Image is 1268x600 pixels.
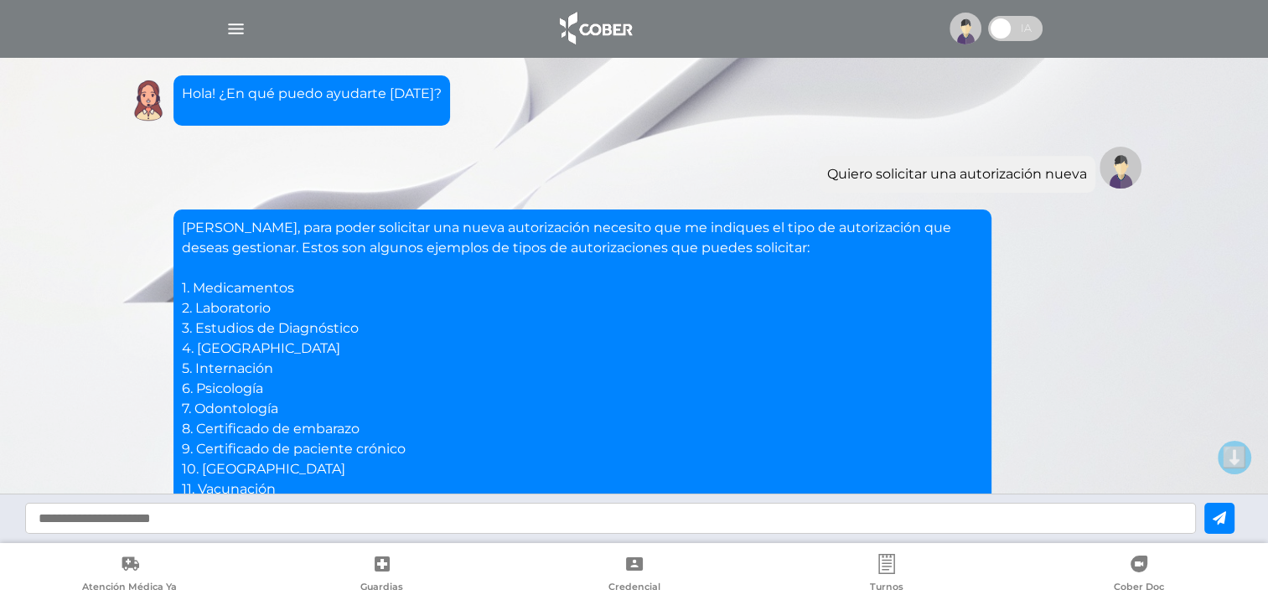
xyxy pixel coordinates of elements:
[551,8,639,49] img: logo_cober_home-white.png
[3,554,256,597] a: Atención Médica Ya
[608,581,660,596] span: Credencial
[182,84,442,104] p: Hola! ¿En qué puedo ayudarte [DATE]?
[870,581,903,596] span: Turnos
[760,554,1012,597] a: Turnos
[256,554,508,597] a: Guardias
[1218,441,1251,474] button: ⬇️
[82,581,177,596] span: Atención Médica Ya
[127,80,169,122] img: Cober IA
[360,581,403,596] span: Guardias
[1100,147,1141,189] img: Tu imagen
[827,164,1087,184] div: Quiero solicitar una autorización nueva
[1012,554,1265,597] a: Cober Doc
[508,554,760,597] a: Credencial
[225,18,246,39] img: Cober_menu-lines-white.svg
[1114,581,1164,596] span: Cober Doc
[950,13,981,44] img: profile-placeholder.svg
[182,218,983,580] p: [PERSON_NAME], para poder solicitar una nueva autorización necesito que me indiques el tipo de au...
